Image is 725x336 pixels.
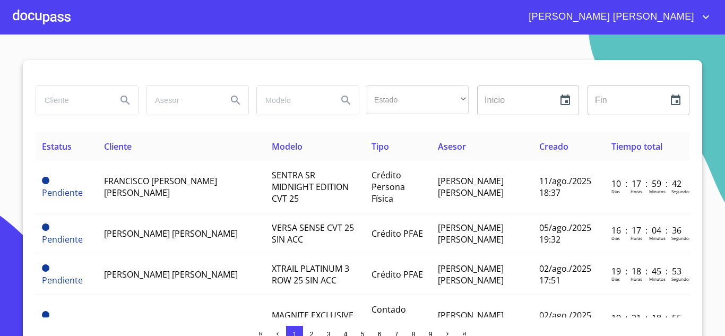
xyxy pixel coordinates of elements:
[223,88,248,113] button: Search
[521,8,712,25] button: account of current user
[539,141,568,152] span: Creado
[671,276,691,282] p: Segundos
[631,188,642,194] p: Horas
[611,235,620,241] p: Dias
[104,175,217,199] span: FRANCISCO [PERSON_NAME] [PERSON_NAME]
[42,234,83,245] span: Pendiente
[611,141,662,152] span: Tiempo total
[272,309,353,333] span: MAGNITE EXCLUSIVE 1 0 LTS CVT 25
[42,177,49,184] span: Pendiente
[367,85,469,114] div: ​
[104,228,238,239] span: [PERSON_NAME] [PERSON_NAME]
[438,141,466,152] span: Asesor
[631,276,642,282] p: Horas
[272,222,354,245] span: VERSA SENSE CVT 25 SIN ACC
[649,188,666,194] p: Minutos
[372,169,405,204] span: Crédito Persona Física
[146,86,219,115] input: search
[42,187,83,199] span: Pendiente
[631,235,642,241] p: Horas
[372,228,423,239] span: Crédito PFAE
[438,263,504,286] span: [PERSON_NAME] [PERSON_NAME]
[649,276,666,282] p: Minutos
[272,141,303,152] span: Modelo
[521,8,700,25] span: [PERSON_NAME] [PERSON_NAME]
[42,223,49,231] span: Pendiente
[372,141,389,152] span: Tipo
[257,86,329,115] input: search
[42,274,83,286] span: Pendiente
[438,222,504,245] span: [PERSON_NAME] [PERSON_NAME]
[372,269,423,280] span: Crédito PFAE
[438,309,504,333] span: [PERSON_NAME] [PERSON_NAME]
[539,175,591,199] span: 11/ago./2025 18:37
[438,175,504,199] span: [PERSON_NAME] [PERSON_NAME]
[611,276,620,282] p: Dias
[671,235,691,241] p: Segundos
[272,169,349,204] span: SENTRA SR MIDNIGHT EDITION CVT 25
[272,263,349,286] span: XTRAIL PLATINUM 3 ROW 25 SIN ACC
[42,141,72,152] span: Estatus
[539,309,591,333] span: 02/ago./2025 15:18
[671,188,691,194] p: Segundos
[104,141,132,152] span: Cliente
[611,265,683,277] p: 19 : 18 : 45 : 53
[649,235,666,241] p: Minutos
[104,315,238,327] span: [PERSON_NAME] [PERSON_NAME]
[36,86,108,115] input: search
[539,222,591,245] span: 05/ago./2025 19:32
[333,88,359,113] button: Search
[42,264,49,272] span: Pendiente
[539,263,591,286] span: 02/ago./2025 17:51
[611,188,620,194] p: Dias
[611,178,683,189] p: 10 : 17 : 59 : 42
[42,311,49,318] span: Pendiente
[611,225,683,236] p: 16 : 17 : 04 : 36
[113,88,138,113] button: Search
[104,269,238,280] span: [PERSON_NAME] [PERSON_NAME]
[611,312,683,324] p: 19 : 21 : 18 : 55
